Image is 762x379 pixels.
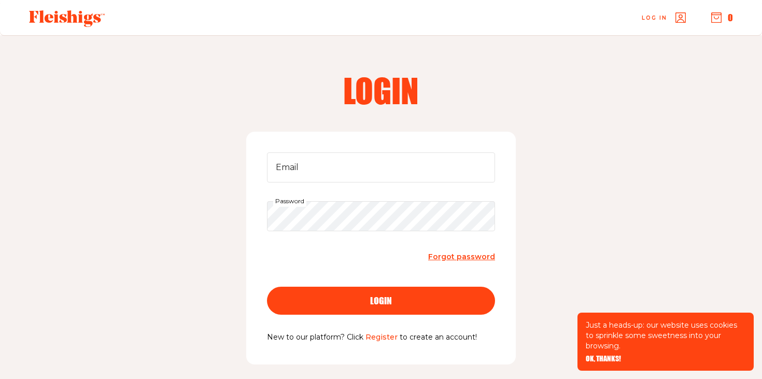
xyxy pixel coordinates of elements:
[428,252,495,261] span: Forgot password
[642,14,667,22] span: Log in
[273,195,306,207] label: Password
[711,12,733,23] button: 0
[267,287,495,315] button: login
[370,296,392,305] span: login
[267,201,495,231] input: Password
[365,332,398,342] a: Register
[586,320,745,351] p: Just a heads-up: our website uses cookies to sprinkle some sweetness into your browsing.
[267,152,495,183] input: Email
[248,74,514,107] h2: Login
[428,250,495,264] a: Forgot password
[586,355,621,362] button: OK, THANKS!
[642,12,686,23] a: Log in
[267,331,495,344] p: New to our platform? Click to create an account!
